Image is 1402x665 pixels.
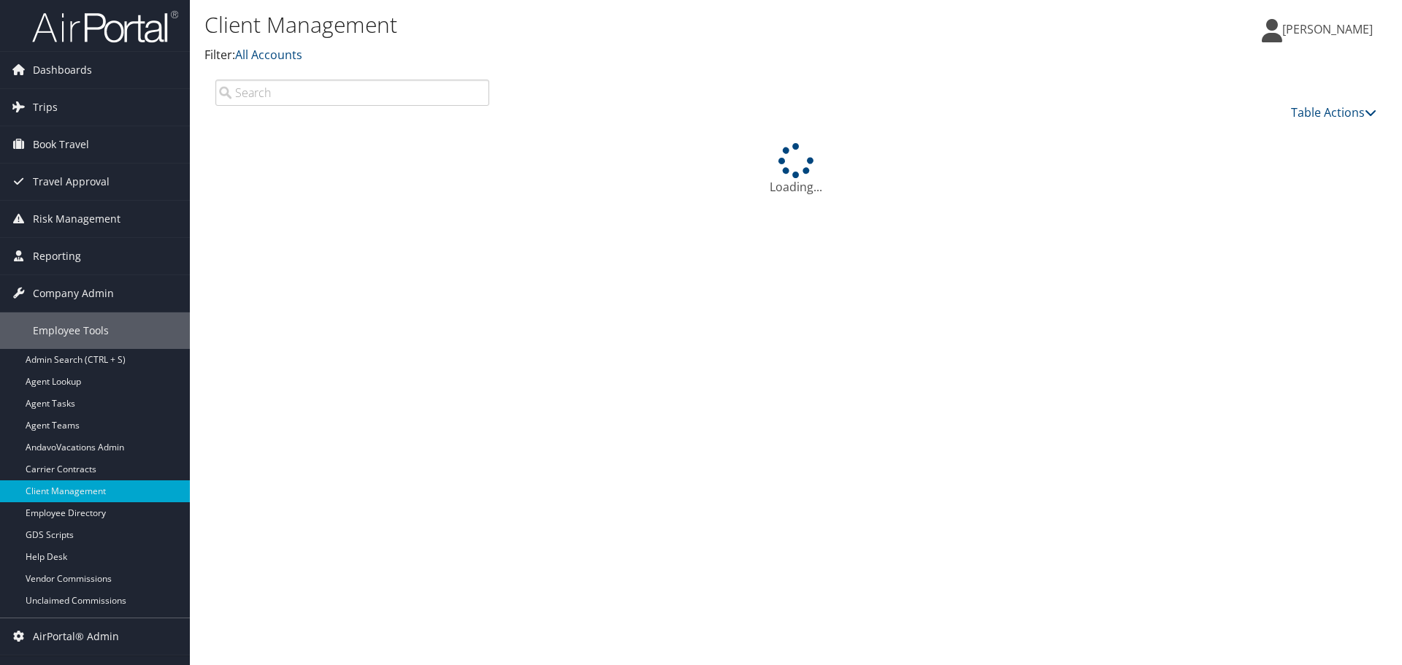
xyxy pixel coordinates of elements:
span: Dashboards [33,52,92,88]
a: [PERSON_NAME] [1262,7,1387,51]
span: Travel Approval [33,164,110,200]
input: Search [215,80,489,106]
img: airportal-logo.png [32,9,178,44]
span: Book Travel [33,126,89,163]
p: Filter: [204,46,993,65]
span: Trips [33,89,58,126]
span: Reporting [33,238,81,274]
span: Risk Management [33,201,120,237]
a: Table Actions [1291,104,1376,120]
span: AirPortal® Admin [33,618,119,655]
span: Company Admin [33,275,114,312]
h1: Client Management [204,9,993,40]
span: Employee Tools [33,312,109,349]
a: All Accounts [235,47,302,63]
div: Loading... [204,143,1387,196]
span: [PERSON_NAME] [1282,21,1373,37]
